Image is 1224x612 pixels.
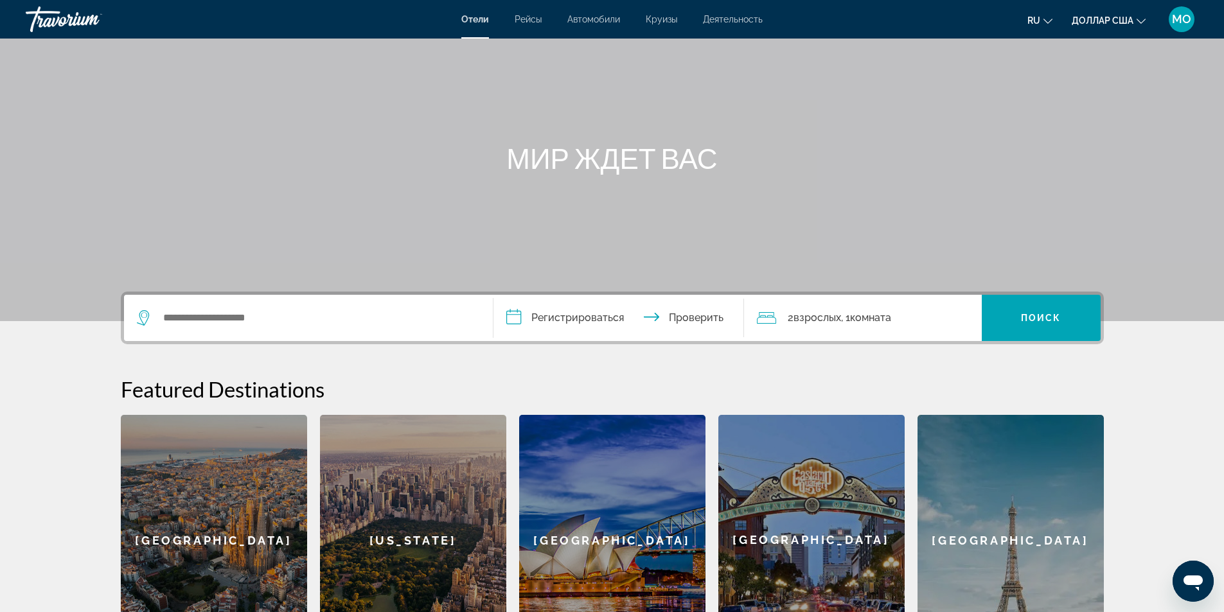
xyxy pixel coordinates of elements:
[515,14,542,24] a: Рейсы
[1165,6,1198,33] button: Меню пользователя
[121,376,1104,402] h2: Featured Destinations
[567,14,620,24] a: Автомобили
[1072,15,1133,26] font: доллар США
[1027,15,1040,26] font: ru
[1072,11,1146,30] button: Изменить валюту
[1172,12,1191,26] font: МО
[506,141,717,175] font: МИР ЖДЕТ ВАС
[982,295,1101,341] button: Поиск
[1021,313,1061,323] font: Поиск
[850,311,891,324] font: комната
[744,295,982,341] button: Путешественники: 2 взрослых, 0 детей
[26,3,154,36] a: Травориум
[1027,11,1052,30] button: Изменить язык
[124,295,1101,341] div: Виджет поиска
[646,14,677,24] a: Круизы
[841,311,850,324] font: , 1
[1173,561,1214,602] iframe: Кнопка запуска окна обмена сообщениями
[493,295,744,341] button: Даты заезда и выезда
[703,14,763,24] a: Деятельность
[794,311,841,324] font: взрослых
[788,311,794,324] font: 2
[461,14,489,24] a: Отели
